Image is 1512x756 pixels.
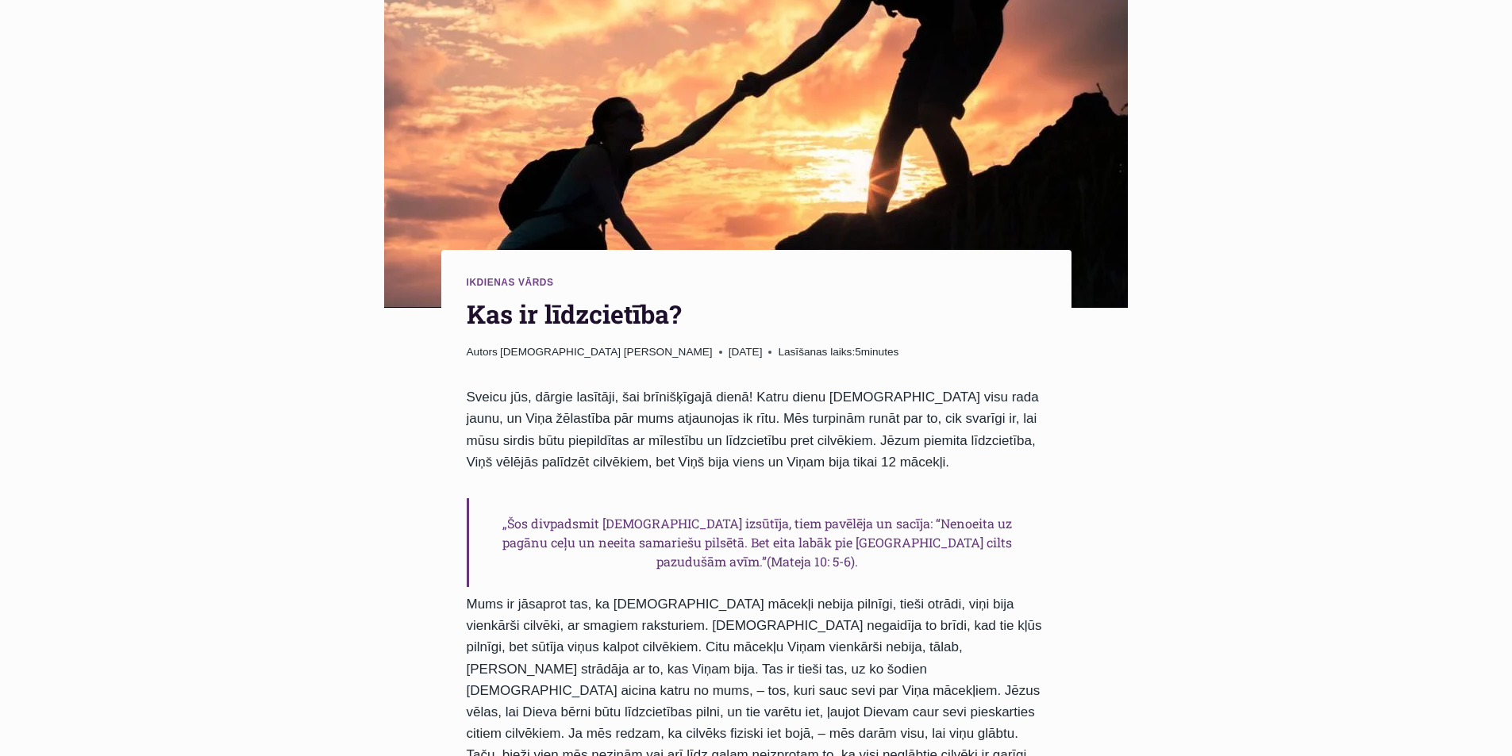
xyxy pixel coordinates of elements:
[467,277,554,288] a: Ikdienas vārds
[467,343,498,361] span: Autors
[467,295,1046,333] h1: Kas ir līdzcietība?
[778,343,898,361] span: 5
[467,498,1046,587] h6: „Šos divpadsmit [DEMOGRAPHIC_DATA] izsūtīja, tiem pavēlēja un sacīja: “Nenoeita uz pagānu ceļu un...
[500,346,713,358] a: [DEMOGRAPHIC_DATA] [PERSON_NAME]
[861,346,899,358] span: minutes
[729,343,763,361] time: [DATE]
[467,386,1046,473] p: Sveicu jūs, dārgie lasītāji, šai brīnišķīgajā dienā! Katru dienu [DEMOGRAPHIC_DATA] visu rada jau...
[778,346,855,358] span: Lasīšanas laiks:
